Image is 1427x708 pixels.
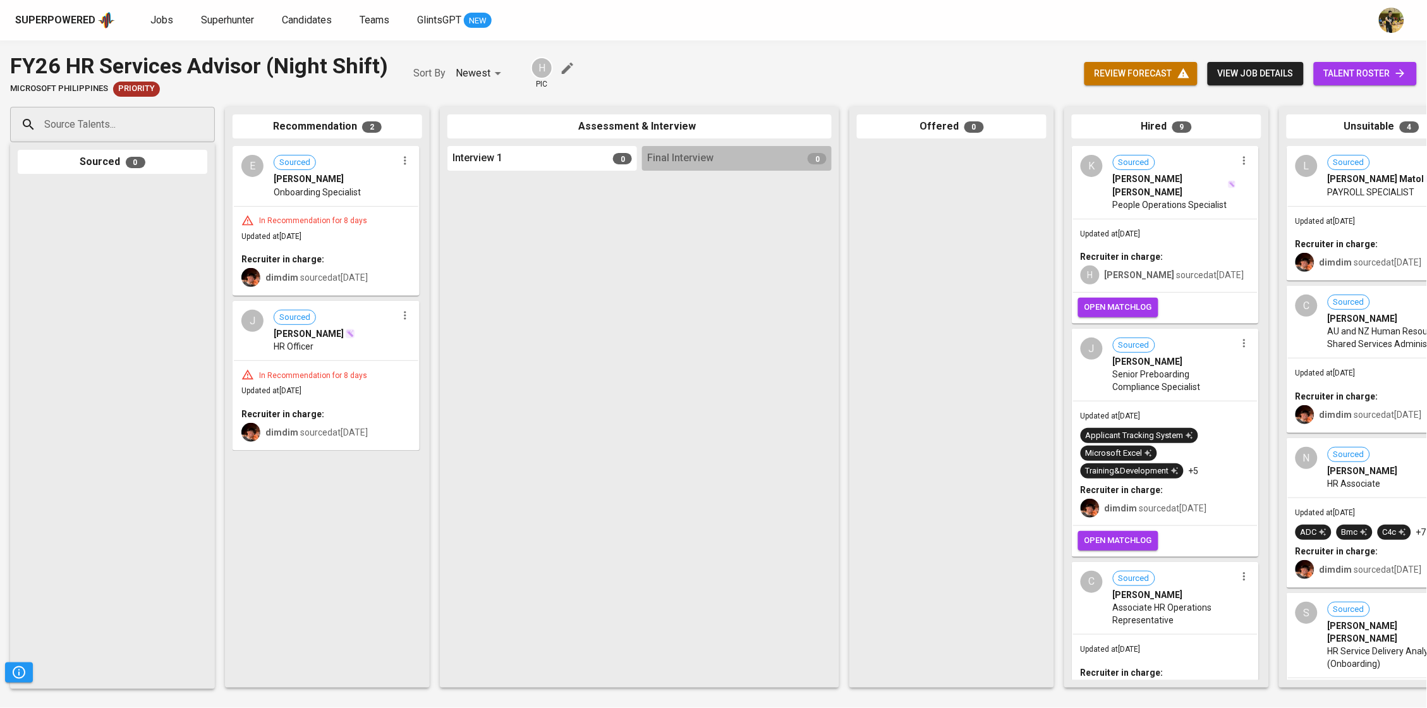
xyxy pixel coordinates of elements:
b: dimdim [265,272,298,283]
span: Teams [360,14,389,26]
span: 0 [964,121,984,133]
p: Newest [456,66,490,81]
button: open matchlog [1078,531,1158,551]
div: New Job received from Demand Team [113,82,160,97]
div: Recommendation [233,114,422,139]
a: Candidates [282,13,334,28]
span: Updated at [DATE] [1296,217,1356,226]
div: JSourced[PERSON_NAME]Senior Preboarding Compliance SpecialistUpdated at[DATE]Applicant Tracking S... [1072,329,1259,557]
span: Interview 1 [452,151,502,166]
span: talent roster [1324,66,1407,82]
a: Jobs [150,13,176,28]
b: dimdim [1320,410,1352,420]
span: Microsoft Philippines [10,83,108,95]
span: Sourced [1328,449,1369,461]
span: Sourced [1328,157,1369,169]
b: [PERSON_NAME] [1105,270,1175,280]
img: diemas@glints.com [1296,405,1315,424]
span: NEW [464,15,492,27]
div: JSourced[PERSON_NAME]HR OfficerIn Recommendation for 8 daysUpdated at[DATE]Recruiter in charge:di... [233,301,420,451]
p: Sort By [413,66,446,81]
span: Updated at [DATE] [1081,412,1141,420]
p: +5 [1189,465,1199,477]
img: magic_wand.svg [345,329,355,339]
span: Superhunter [201,14,254,26]
div: J [1081,338,1103,360]
span: 0 [808,153,827,164]
span: 4 [1400,121,1419,133]
span: sourced at [DATE] [265,272,368,283]
span: sourced at [DATE] [1105,270,1244,280]
span: view job details [1218,66,1294,82]
b: Recruiter in charge: [1081,668,1163,678]
span: review forecast [1095,66,1187,82]
span: sourced at [DATE] [1320,410,1422,420]
span: open matchlog [1084,300,1152,315]
div: Superpowered [15,13,95,28]
div: C [1296,295,1318,317]
b: Recruiter in charge: [1296,391,1378,401]
b: Recruiter in charge: [1081,252,1163,262]
b: Recruiter in charge: [1081,485,1163,495]
span: Updated at [DATE] [1081,229,1141,238]
span: Sourced [1114,157,1155,169]
span: Sourced [1328,296,1369,308]
span: [PERSON_NAME] [1113,589,1183,601]
span: Associate HR Operations Representative [1113,601,1236,626]
span: Jobs [150,14,173,26]
div: E [241,155,264,177]
b: Recruiter in charge: [1296,546,1378,556]
div: ESourced[PERSON_NAME]Onboarding SpecialistIn Recommendation for 8 daysUpdated at[DATE]Recruiter i... [233,146,420,296]
div: C [1081,571,1103,593]
button: Open [208,123,210,126]
div: In Recommendation for 8 days [254,370,372,381]
span: Updated at [DATE] [1296,508,1356,517]
button: open matchlog [1078,298,1158,317]
img: magic_wand.svg [1228,180,1236,188]
img: diemas@glints.com [1296,253,1315,272]
a: Superpoweredapp logo [15,11,115,30]
a: Teams [360,13,392,28]
span: Candidates [282,14,332,26]
span: 0 [613,153,632,164]
div: L [1296,155,1318,177]
span: [PERSON_NAME] [1328,312,1398,325]
span: Updated at [DATE] [241,232,301,241]
span: [PERSON_NAME] [274,327,344,340]
span: Updated at [DATE] [241,386,301,395]
span: [PERSON_NAME] [PERSON_NAME] [1113,173,1227,198]
div: N [1296,447,1318,469]
div: Assessment & Interview [447,114,832,139]
span: GlintsGPT [417,14,461,26]
a: GlintsGPT NEW [417,13,492,28]
span: sourced at [DATE] [1320,257,1422,267]
div: C4c [1383,527,1406,539]
div: In Recommendation for 8 days [254,216,372,226]
span: Sourced [274,157,315,169]
div: K [1081,155,1103,177]
span: Sourced [1114,573,1155,585]
span: Onboarding Specialist [274,186,361,198]
div: H [1081,265,1100,284]
div: Microsoft Excel [1086,448,1152,460]
span: HR Associate [1328,477,1381,490]
span: PAYROLL SPECIALIST [1328,186,1415,198]
span: Sourced [274,312,315,324]
div: Training&Development [1086,465,1179,477]
div: H [531,57,553,79]
span: 9 [1172,121,1192,133]
div: Newest [456,62,506,85]
span: sourced at [DATE] [265,427,368,437]
div: KSourced[PERSON_NAME] [PERSON_NAME]People Operations SpecialistUpdated at[DATE]Recruiter in charg... [1072,146,1259,324]
div: pic [531,57,553,90]
b: Recruiter in charge: [1296,239,1378,249]
b: dimdim [1105,503,1138,513]
span: Sourced [1328,604,1369,616]
img: diemas@glints.com [1296,560,1315,579]
span: 2 [362,121,382,133]
img: diemas@glints.com [1081,499,1100,518]
span: [PERSON_NAME] [1328,465,1398,477]
div: Hired [1072,114,1261,139]
b: dimdim [1320,565,1352,575]
button: view job details [1208,62,1304,85]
